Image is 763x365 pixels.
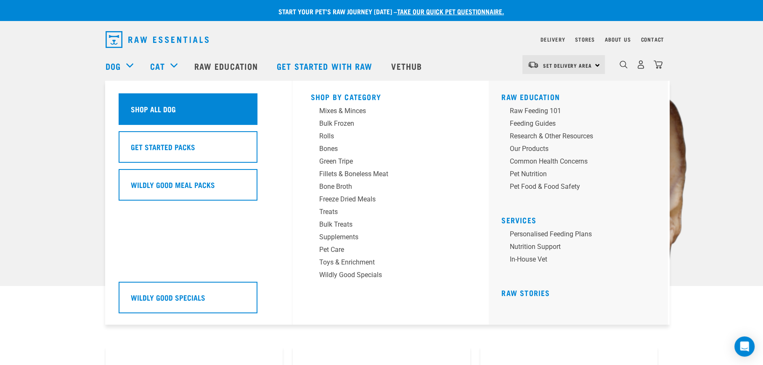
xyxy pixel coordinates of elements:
[319,144,450,154] div: Bones
[106,60,121,72] a: Dog
[319,207,450,217] div: Treats
[319,270,450,280] div: Wildly Good Specials
[501,131,661,144] a: Research & Other Resources
[654,60,662,69] img: home-icon@2x.png
[501,216,661,222] h5: Services
[311,232,471,245] a: Supplements
[311,270,471,283] a: Wildly Good Specials
[131,141,195,152] h5: Get Started Packs
[319,156,450,167] div: Green Tripe
[605,38,631,41] a: About Us
[311,169,471,182] a: Fillets & Boneless Meat
[150,60,164,72] a: Cat
[510,131,641,141] div: Research & Other Resources
[510,169,641,179] div: Pet Nutrition
[311,106,471,119] a: Mixes & Minces
[119,169,278,207] a: Wildly Good Meal Packs
[510,182,641,192] div: Pet Food & Food Safety
[501,144,661,156] a: Our Products
[543,64,592,67] span: Set Delivery Area
[501,95,560,99] a: Raw Education
[620,61,628,69] img: home-icon-1@2x.png
[311,144,471,156] a: Bones
[131,292,205,303] h5: Wildly Good Specials
[319,232,450,242] div: Supplements
[319,169,450,179] div: Fillets & Boneless Meat
[119,93,278,131] a: Shop All Dog
[510,119,641,129] div: Feeding Guides
[319,220,450,230] div: Bulk Treats
[501,242,661,254] a: Nutrition Support
[501,169,661,182] a: Pet Nutrition
[319,194,450,204] div: Freeze Dried Meals
[510,156,641,167] div: Common Health Concerns
[311,131,471,144] a: Rolls
[131,179,215,190] h5: Wildly Good Meal Packs
[501,119,661,131] a: Feeding Guides
[186,49,268,83] a: Raw Education
[311,194,471,207] a: Freeze Dried Meals
[383,49,432,83] a: Vethub
[319,119,450,129] div: Bulk Frozen
[636,60,645,69] img: user.png
[641,38,664,41] a: Contact
[319,182,450,192] div: Bone Broth
[501,182,661,194] a: Pet Food & Food Safety
[501,291,550,295] a: Raw Stories
[319,106,450,116] div: Mixes & Minces
[527,61,539,69] img: van-moving.png
[311,257,471,270] a: Toys & Enrichment
[119,282,278,320] a: Wildly Good Specials
[311,119,471,131] a: Bulk Frozen
[311,93,471,99] h5: Shop By Category
[734,336,755,357] div: Open Intercom Messenger
[501,156,661,169] a: Common Health Concerns
[319,245,450,255] div: Pet Care
[119,131,278,169] a: Get Started Packs
[540,38,565,41] a: Delivery
[510,144,641,154] div: Our Products
[311,207,471,220] a: Treats
[311,156,471,169] a: Green Tripe
[268,49,383,83] a: Get started with Raw
[131,103,176,114] h5: Shop All Dog
[510,106,641,116] div: Raw Feeding 101
[311,245,471,257] a: Pet Care
[397,9,504,13] a: take our quick pet questionnaire.
[311,220,471,232] a: Bulk Treats
[575,38,595,41] a: Stores
[311,182,471,194] a: Bone Broth
[319,131,450,141] div: Rolls
[501,106,661,119] a: Raw Feeding 101
[501,254,661,267] a: In-house vet
[501,229,661,242] a: Personalised Feeding Plans
[99,28,664,51] nav: dropdown navigation
[106,31,209,48] img: Raw Essentials Logo
[319,257,450,267] div: Toys & Enrichment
